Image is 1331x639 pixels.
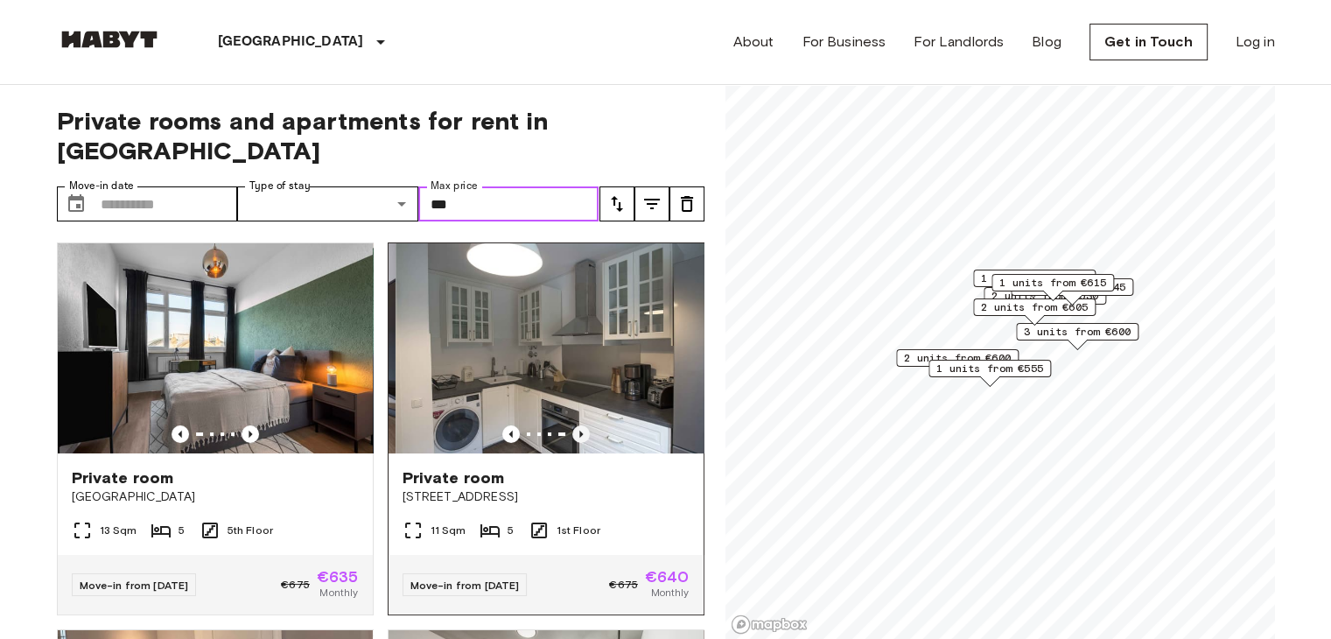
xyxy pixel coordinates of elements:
[557,523,600,538] span: 1st Floor
[508,523,514,538] span: 5
[57,106,704,165] span: Private rooms and apartments for rent in [GEOGRAPHIC_DATA]
[396,243,711,453] img: Marketing picture of unit DE-04-042-001-02HF
[572,425,590,443] button: Previous image
[599,186,634,221] button: tune
[172,425,189,443] button: Previous image
[58,243,373,453] img: Marketing picture of unit DE-04-001-001-05HF
[731,614,808,635] a: Mapbox logo
[1016,323,1138,350] div: Map marker
[319,585,358,600] span: Monthly
[802,32,886,53] a: For Business
[904,350,1011,366] span: 2 units from €600
[72,488,359,506] span: [GEOGRAPHIC_DATA]
[228,523,273,538] span: 5th Floor
[1019,279,1125,295] span: 2 units from €545
[431,523,466,538] span: 11 Sqm
[999,275,1106,291] span: 1 units from €615
[57,31,162,48] img: Habyt
[249,179,311,193] label: Type of stay
[403,488,690,506] span: [STREET_ADDRESS]
[981,299,1088,315] span: 2 units from €605
[645,569,690,585] span: €640
[936,361,1043,376] span: 1 units from €555
[733,32,774,53] a: About
[991,274,1114,301] div: Map marker
[609,577,638,593] span: €675
[69,179,134,193] label: Move-in date
[1032,32,1061,53] a: Blog
[179,523,185,538] span: 5
[669,186,704,221] button: tune
[1024,324,1131,340] span: 3 units from €600
[281,577,310,593] span: €675
[650,585,689,600] span: Monthly
[242,425,259,443] button: Previous image
[1089,24,1208,60] a: Get in Touch
[403,467,505,488] span: Private room
[928,360,1051,387] div: Map marker
[57,242,374,615] a: Marketing picture of unit DE-04-001-001-05HFPrevious imagePrevious imagePrivate room[GEOGRAPHIC_D...
[218,32,364,53] p: [GEOGRAPHIC_DATA]
[1236,32,1275,53] a: Log in
[973,270,1096,297] div: Map marker
[431,179,478,193] label: Max price
[100,523,137,538] span: 13 Sqm
[317,569,359,585] span: €635
[502,425,520,443] button: Previous image
[80,579,189,592] span: Move-in from [DATE]
[59,186,94,221] button: Choose date
[388,242,704,615] a: Previous imagePrevious imagePrivate room[STREET_ADDRESS]11 Sqm51st FloorMove-in from [DATE]€675€6...
[981,270,1088,286] span: 1 units from €650
[914,32,1004,53] a: For Landlords
[896,349,1019,376] div: Map marker
[410,579,520,592] span: Move-in from [DATE]
[973,298,1096,326] div: Map marker
[72,467,174,488] span: Private room
[634,186,669,221] button: tune
[1011,278,1133,305] div: Map marker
